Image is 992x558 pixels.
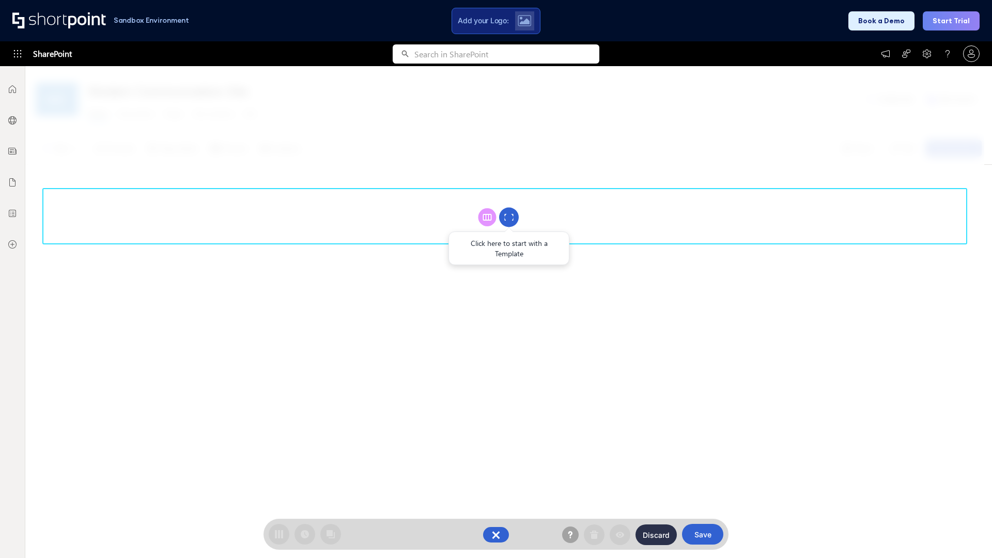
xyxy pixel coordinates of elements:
[114,18,189,23] h1: Sandbox Environment
[33,41,72,66] span: SharePoint
[414,44,599,64] input: Search in SharePoint
[518,15,531,26] img: Upload logo
[636,524,677,545] button: Discard
[848,11,915,30] button: Book a Demo
[923,11,980,30] button: Start Trial
[682,524,723,545] button: Save
[458,16,508,25] span: Add your Logo:
[940,508,992,558] iframe: Chat Widget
